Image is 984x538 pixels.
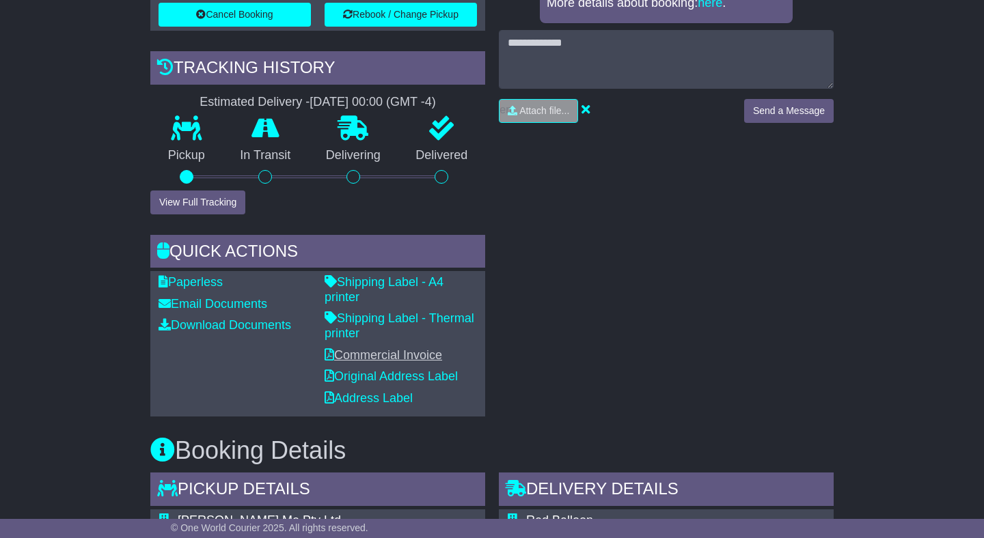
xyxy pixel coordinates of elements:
div: Estimated Delivery - [150,95,485,110]
p: Delivered [398,148,486,163]
button: View Full Tracking [150,190,245,214]
div: Pickup Details [150,472,485,509]
p: Pickup [150,148,223,163]
div: Tracking history [150,51,485,88]
a: Shipping Label - A4 printer [325,275,443,304]
a: Commercial Invoice [325,348,442,362]
button: Rebook / Change Pickup [325,3,477,27]
h3: Booking Details [150,437,834,464]
a: Address Label [325,391,413,405]
button: Cancel Booking [159,3,311,27]
a: Paperless [159,275,223,289]
a: Original Address Label [325,369,458,383]
div: Quick Actions [150,235,485,272]
a: Shipping Label - Thermal printer [325,311,474,340]
a: Email Documents [159,297,267,311]
button: Send a Message [744,99,834,123]
p: Delivering [308,148,398,163]
span: Red Balloon [526,513,593,527]
div: Delivery Details [499,472,834,509]
span: © One World Courier 2025. All rights reserved. [171,522,368,533]
a: Download Documents [159,318,291,332]
span: [PERSON_NAME] Me Pty Ltd [178,513,341,527]
div: [DATE] 00:00 (GMT -4) [310,95,435,110]
p: In Transit [223,148,309,163]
